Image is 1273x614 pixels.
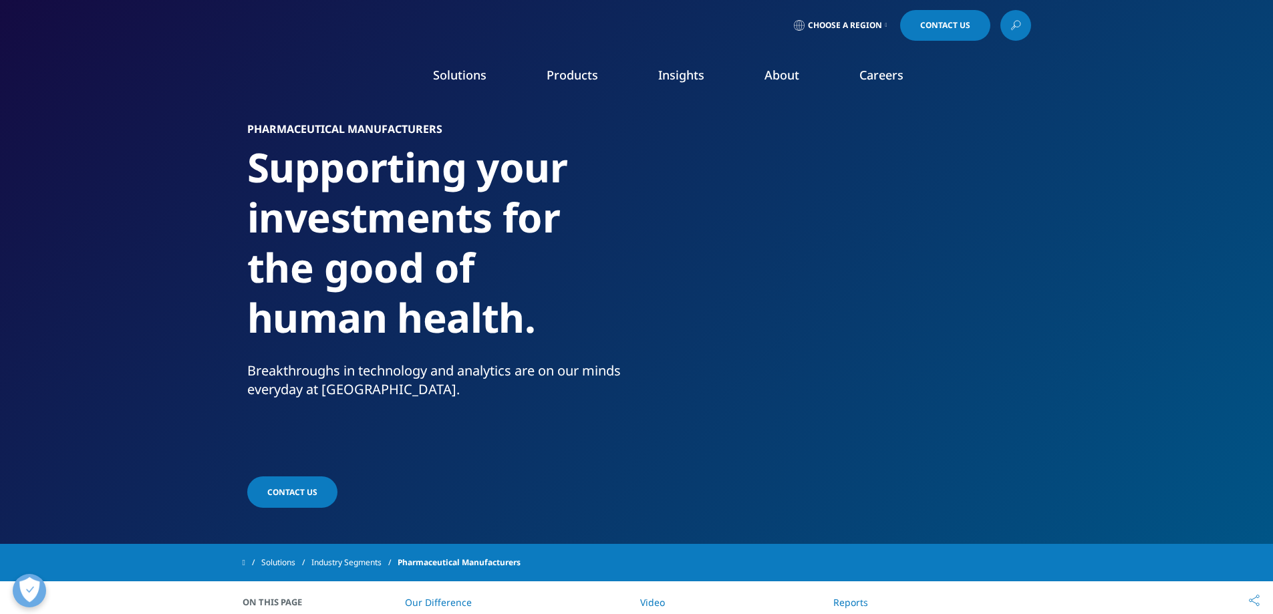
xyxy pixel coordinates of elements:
[920,21,970,29] span: Contact Us
[267,486,317,498] span: Contact us
[405,596,472,609] a: Our Difference
[900,10,990,41] a: Contact Us
[13,574,46,607] button: Open Preferences
[433,67,486,83] a: Solutions
[808,20,882,31] span: Choose a Region
[859,67,903,83] a: Careers
[764,67,799,83] a: About
[247,124,631,142] h6: Pharmaceutical Manufacturers
[658,67,704,83] a: Insights
[261,551,311,575] a: Solutions
[640,596,665,609] a: Video
[355,47,1031,110] nav: Primary
[398,551,521,575] span: Pharmaceutical Manufacturers
[243,595,316,609] span: On This Page
[833,596,868,609] a: Reports
[668,124,1026,391] img: gettyimages-906499404_900px.jpg
[247,142,631,361] h1: Supporting your investments for the good of human health.
[247,476,337,508] a: Contact us
[547,67,598,83] a: Products
[311,551,398,575] a: Industry Segments
[247,361,631,407] p: Breakthroughs in technology and analytics are on our minds everyday at [GEOGRAPHIC_DATA].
